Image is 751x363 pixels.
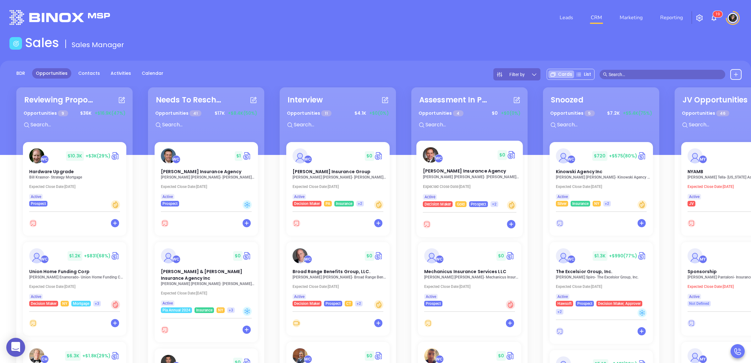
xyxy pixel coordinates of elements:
span: PA [326,200,330,207]
a: profileWalter Contreras$1.2K+$831(68%)Circle dollarUnion Home Funding Corp[PERSON_NAME] Enamorado... [23,242,126,306]
img: Quote [638,151,647,161]
div: Assessment In Progress [419,94,488,106]
a: profileWalter Contreras$0Circle dollarMechanicus Insurance Services LLC[PERSON_NAME] [PERSON_NAME... [418,242,521,306]
img: Anderson Insurance Group [293,148,308,163]
span: +$0 (0%) [501,110,520,117]
span: $ 720 [592,151,607,161]
input: Search... [556,121,651,129]
div: List [574,70,593,78]
div: JV Opportunities [682,94,748,106]
p: Expected Close Date: [DATE] [29,284,123,289]
span: Decision Maker [31,300,57,307]
div: Walter Contreras [172,155,180,163]
div: Hot [506,300,515,309]
input: Search... [30,121,124,129]
p: Expected Close Date: [DATE] [423,184,520,189]
span: Active [426,293,436,300]
a: Quote [507,150,516,160]
p: Expected Close Date: [DATE] [293,284,387,289]
p: Juan Enamorado - Union Home Funding Corp [29,275,123,279]
img: logo [9,10,110,25]
a: Quote [374,251,383,261]
span: NY [62,300,67,307]
span: 9 [718,12,720,16]
span: $ 1.3K [593,251,607,261]
div: Megan Youmans [699,155,707,163]
img: Forman & Murray Insurance Agency Inc [161,248,176,263]
span: Lawton Insurance Agency [423,168,506,174]
div: Walter Contreras [304,155,312,163]
p: Expected Close Date: [DATE] [424,284,518,289]
span: Anderson Insurance Group [293,168,371,175]
div: Walter Contreras [567,155,575,163]
img: Quote [638,251,647,261]
span: $ 17K [213,108,226,118]
span: +2 [358,200,362,207]
span: +3 [229,307,233,314]
a: profileWalter Contreras$0Circle dollar[PERSON_NAME] Insurance Agency[PERSON_NAME] [PERSON_NAME]- ... [416,141,523,207]
div: Warm [374,200,383,209]
span: $ 1.2K [68,251,82,261]
span: Active [689,193,699,200]
span: search [603,72,607,77]
span: Forman & Murray Insurance Agency Inc [161,268,243,281]
div: Megan Youmans [699,255,707,263]
input: Search… [609,71,722,78]
a: Marketing [617,11,645,24]
a: profileWalter Contreras$1Circle dollar[PERSON_NAME] Insurance Agency[PERSON_NAME] [PERSON_NAME]- ... [155,142,258,206]
span: Insurance [572,200,589,207]
span: $ 7.2K [606,108,621,118]
span: +$831 (68%) [84,253,111,259]
div: Needs To Reschedule [156,94,225,106]
img: Lawton Insurance Agency [423,147,438,162]
span: 1 [715,12,718,16]
a: Activities [107,68,135,79]
p: Expected Close Date: [DATE] [293,184,387,189]
span: Filter by [509,72,525,77]
span: Mechanicus Insurance Services LLC [424,268,506,275]
span: Decision Maker [294,300,320,307]
div: Walter Contreras [567,255,575,263]
p: David Schonbrun - Mechanicus Insurance Services LLC [424,275,518,279]
img: Simmerer Insurance Agency [161,148,176,163]
img: user [728,13,738,23]
p: Alex Horton - Broad Range Benefits Group, LLC. [293,275,387,279]
span: Insurance [196,307,212,314]
img: Quote [506,351,515,360]
span: Pia Annual 2024 [162,307,190,314]
div: Walter Contreras [41,155,49,163]
div: Walter Contreras [434,154,443,163]
span: Active [424,193,435,201]
img: Broad Range Benefits Group, LLC. [293,248,308,263]
div: Walter Contreras [41,255,49,263]
span: Prospect [162,200,178,207]
div: Walter Contreras [172,255,180,263]
img: Quote [243,151,252,161]
div: Warm [507,201,516,210]
input: Search... [425,121,519,129]
a: Quote [111,151,120,161]
img: Quote [374,151,383,161]
span: 46 [716,110,729,116]
span: NY [594,200,599,207]
span: Active [162,193,173,200]
span: Mortgage [73,300,89,307]
a: Contacts [74,68,104,79]
span: $ 0 [490,108,499,118]
span: Gold [457,201,465,208]
span: Active [689,293,699,300]
div: Hot [111,300,120,309]
span: Union Home Funding Corp [29,268,90,275]
img: Quote [111,251,120,261]
span: +$0 (0%) [369,110,389,117]
span: +3 [95,300,99,307]
img: Quote [111,351,120,360]
div: Cards [548,70,574,78]
span: Active [557,193,568,200]
span: $ 0 [496,251,506,261]
a: profileWalter Contreras$0Circle dollarBroad Range Benefits Group, LLC.[PERSON_NAME] [PERSON_NAME]... [286,242,390,306]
